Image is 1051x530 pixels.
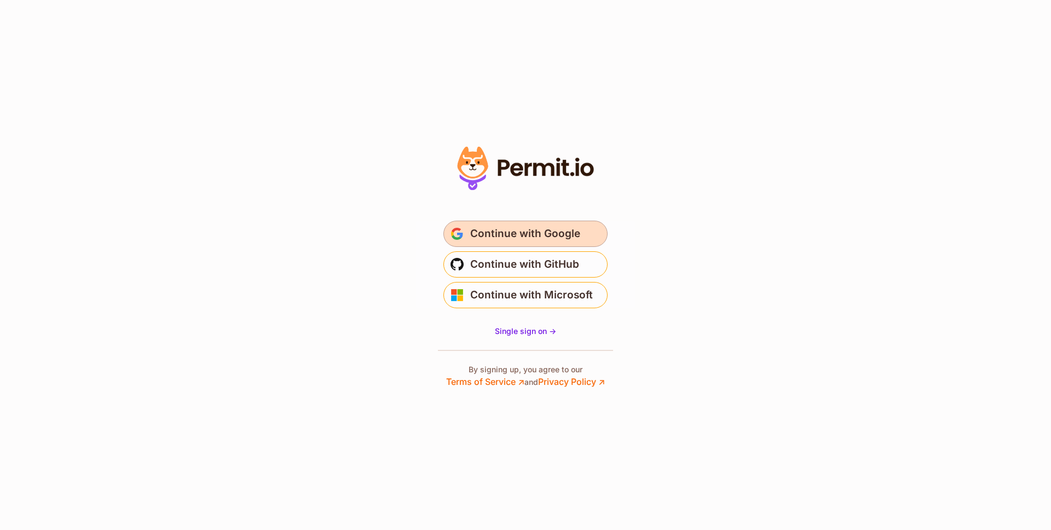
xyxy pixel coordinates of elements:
[470,256,579,273] span: Continue with GitHub
[495,326,556,337] a: Single sign on ->
[446,376,524,387] a: Terms of Service ↗
[470,286,593,304] span: Continue with Microsoft
[538,376,605,387] a: Privacy Policy ↗
[446,364,605,388] p: By signing up, you agree to our and
[443,221,608,247] button: Continue with Google
[443,251,608,278] button: Continue with GitHub
[470,225,580,243] span: Continue with Google
[443,282,608,308] button: Continue with Microsoft
[495,326,556,336] span: Single sign on ->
